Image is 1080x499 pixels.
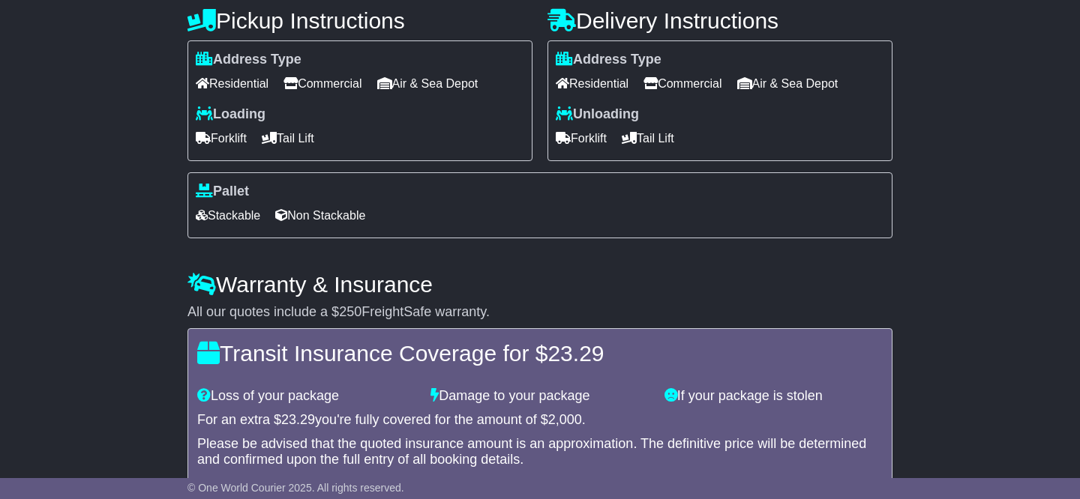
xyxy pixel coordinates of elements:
[187,482,404,494] span: © One World Courier 2025. All rights reserved.
[281,412,315,427] span: 23.29
[196,204,260,227] span: Stackable
[187,304,892,321] div: All our quotes include a $ FreightSafe warranty.
[556,127,607,150] span: Forklift
[339,304,361,319] span: 250
[262,127,314,150] span: Tail Lift
[197,341,883,366] h4: Transit Insurance Coverage for $
[377,72,478,95] span: Air & Sea Depot
[643,72,721,95] span: Commercial
[196,52,301,68] label: Address Type
[556,106,639,123] label: Unloading
[556,72,628,95] span: Residential
[283,72,361,95] span: Commercial
[190,388,423,405] div: Loss of your package
[547,8,892,33] h4: Delivery Instructions
[423,388,656,405] div: Damage to your package
[196,106,265,123] label: Loading
[187,272,892,297] h4: Warranty & Insurance
[275,204,365,227] span: Non Stackable
[737,72,838,95] span: Air & Sea Depot
[547,341,604,366] span: 23.29
[196,184,249,200] label: Pallet
[548,412,582,427] span: 2,000
[657,388,890,405] div: If your package is stolen
[197,412,883,429] div: For an extra $ you're fully covered for the amount of $ .
[196,72,268,95] span: Residential
[622,127,674,150] span: Tail Lift
[196,127,247,150] span: Forklift
[197,436,883,468] div: Please be advised that the quoted insurance amount is an approximation. The definitive price will...
[556,52,661,68] label: Address Type
[187,8,532,33] h4: Pickup Instructions
[197,476,883,492] div: Dangerous Goods will lead to an additional loading on top of this.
